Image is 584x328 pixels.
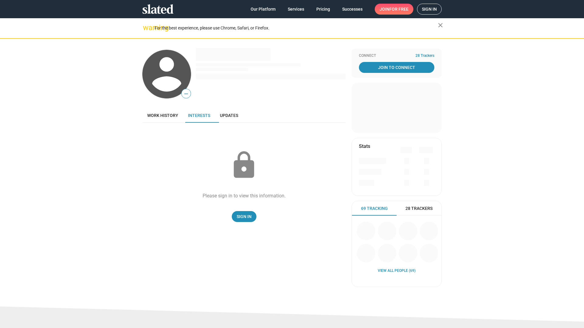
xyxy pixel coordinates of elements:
[229,150,259,180] mat-icon: lock
[142,108,183,123] a: Work history
[360,62,433,73] span: Join To Connect
[246,4,280,15] a: Our Platform
[237,211,252,222] span: Sign In
[380,4,408,15] span: Join
[288,4,304,15] span: Services
[342,4,363,15] span: Successes
[359,143,370,149] mat-card-title: Stats
[417,4,442,15] a: Sign in
[337,4,367,15] a: Successes
[220,113,238,118] span: Updates
[378,268,415,273] a: View all People (69)
[361,206,388,211] span: 69 Tracking
[188,113,210,118] span: Interests
[316,4,330,15] span: Pricing
[251,4,276,15] span: Our Platform
[182,90,191,98] span: —
[183,108,215,123] a: Interests
[405,206,433,211] span: 28 Trackers
[422,4,437,14] span: Sign in
[389,4,408,15] span: for free
[359,62,434,73] a: Join To Connect
[232,211,256,222] a: Sign In
[311,4,335,15] a: Pricing
[215,108,243,123] a: Updates
[155,24,438,32] div: For the best experience, please use Chrome, Safari, or Firefox.
[415,53,434,58] span: 28 Trackers
[283,4,309,15] a: Services
[203,193,286,199] div: Please sign in to view this information.
[375,4,413,15] a: Joinfor free
[359,53,434,58] div: Connect
[147,113,178,118] span: Work history
[437,22,444,29] mat-icon: close
[143,24,150,31] mat-icon: warning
